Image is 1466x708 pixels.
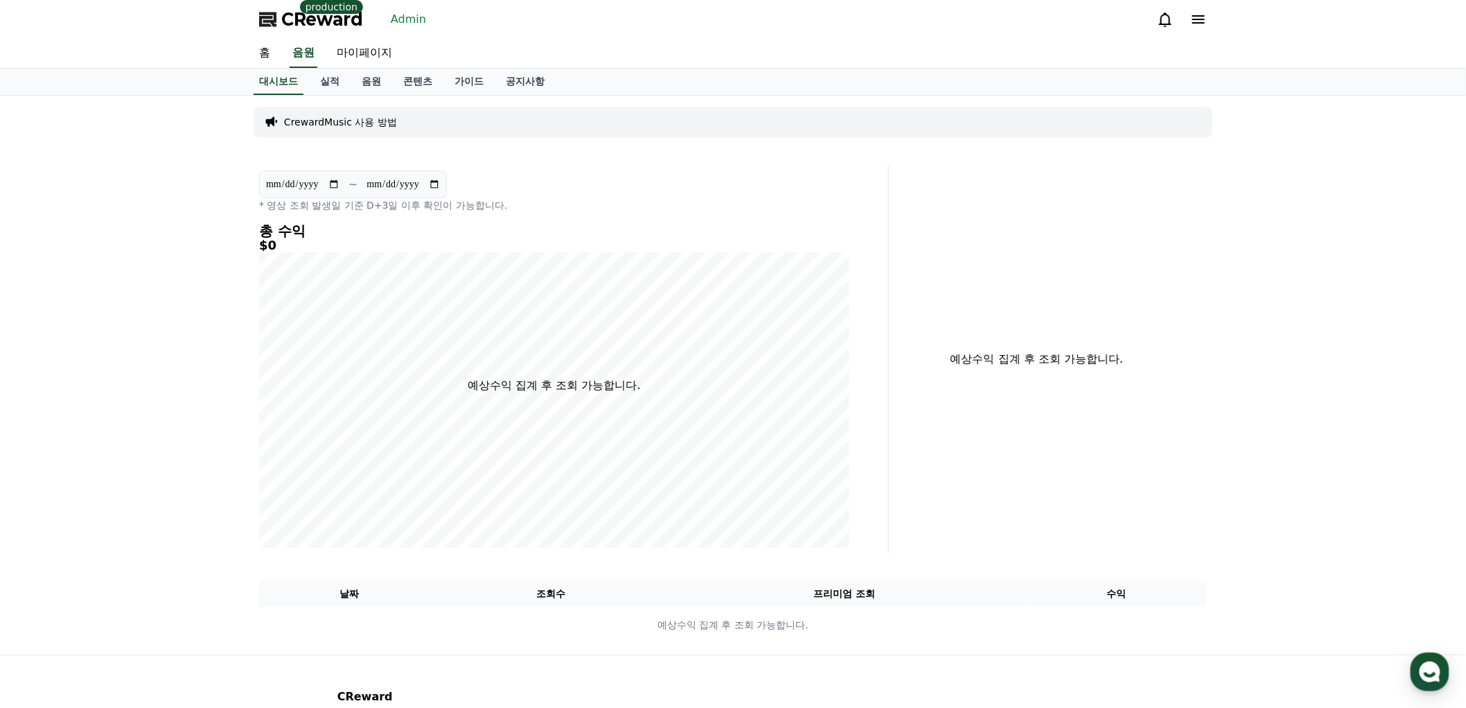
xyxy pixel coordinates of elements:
[254,69,303,95] a: 대시보드
[662,581,1026,607] th: 프리미엄 조회
[348,176,357,193] p: ~
[443,69,495,95] a: 가이드
[281,8,363,31] span: CReward
[385,8,432,31] a: Admin
[900,351,1174,368] p: 예상수익 집계 후 조회 가능합니다.
[326,39,403,68] a: 마이페이지
[1026,581,1207,607] th: 수익
[495,69,556,95] a: 공지사항
[468,377,640,394] p: 예상수익 집계 후 조회 가능합니다.
[392,69,443,95] a: 콘텐츠
[4,440,91,474] a: 홈
[179,440,266,474] a: 설정
[284,115,397,129] a: CrewardMusic 사용 방법
[91,440,179,474] a: 대화
[259,239,849,252] h5: $0
[127,461,143,472] span: 대화
[290,39,317,68] a: 음원
[44,460,52,472] span: 홈
[260,618,1206,632] p: 예상수익 집계 후 조회 가능합니다.
[309,69,351,95] a: 실적
[337,689,581,705] p: CReward
[214,460,231,472] span: 설정
[259,198,849,212] p: * 영상 조회 발생일 기준 D+3일 이후 확인이 가능합니다.
[259,8,363,31] a: CReward
[259,223,849,239] h4: 총 수익
[351,69,392,95] a: 음원
[248,39,281,68] a: 홈
[440,581,662,607] th: 조회수
[259,581,440,607] th: 날짜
